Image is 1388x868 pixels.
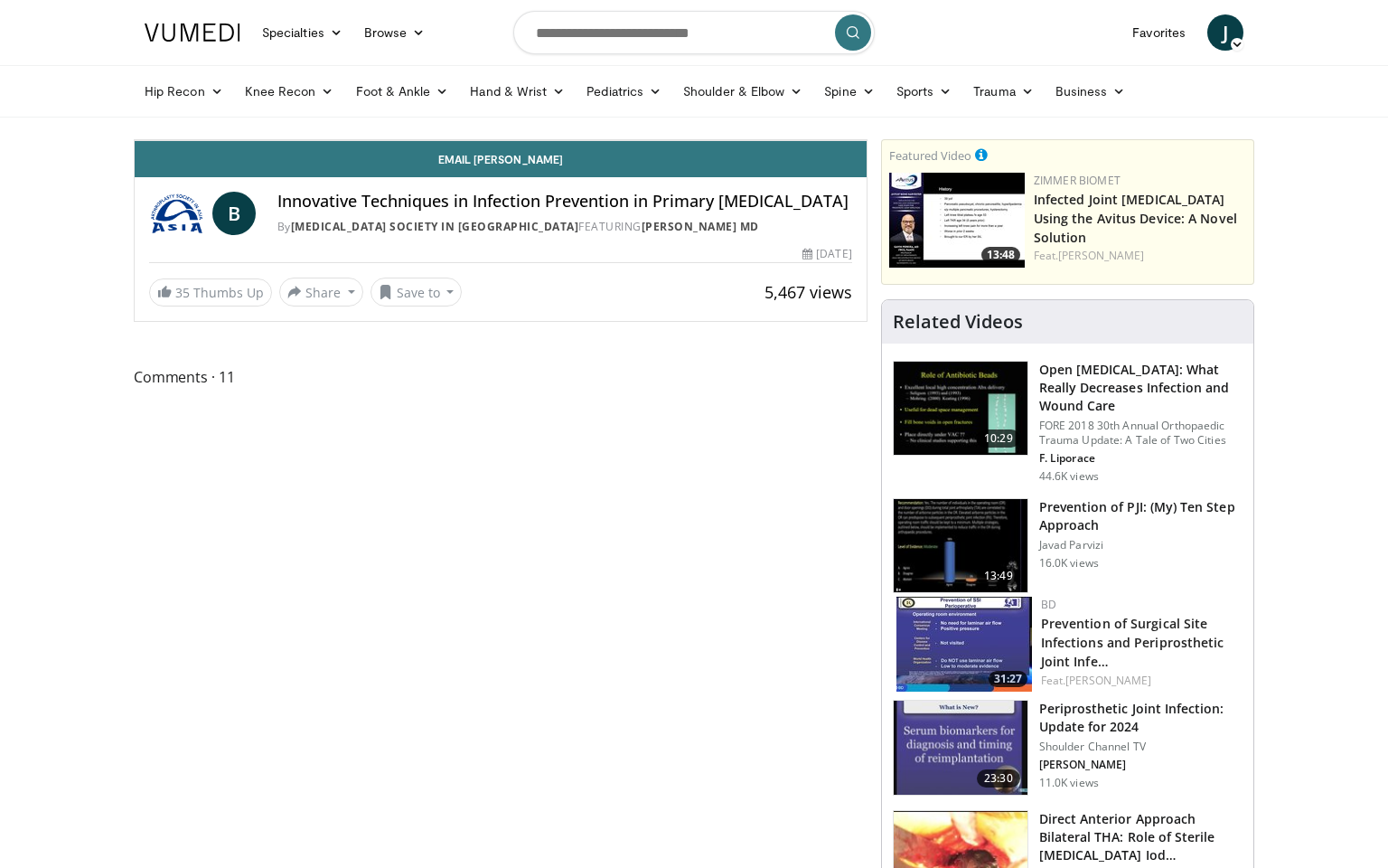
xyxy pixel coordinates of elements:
[894,362,1027,456] img: ded7be61-cdd8-40fc-98a3-de551fea390e.150x105_q85_crop-smart_upscale.jpg
[642,219,759,234] a: [PERSON_NAME] Md
[277,192,852,212] h4: Innovative Techniques in Infection Prevention in Primary [MEDICAL_DATA]
[813,73,885,109] a: Spine
[291,219,579,234] a: [MEDICAL_DATA] Society in [GEOGRAPHIC_DATA]
[1039,469,1099,484] p: 44.6K views
[894,701,1027,795] img: 0305937d-4796-49c9-8ba6-7e7cbcdfebb5.150x105_q85_crop-smart_upscale.jpg
[1058,248,1144,263] a: [PERSON_NAME]
[277,219,852,235] div: By FEATURING
[1041,615,1224,670] a: Prevention of Surgical Site Infections and Periprosthetic Joint Infe…
[353,14,436,51] a: Browse
[1039,538,1243,552] p: Javad Parvizi
[962,73,1045,109] a: Trauma
[1065,673,1151,688] a: [PERSON_NAME]
[1039,361,1243,415] h3: Open [MEDICAL_DATA]: What Really Decreases Infection and Wound Care
[802,246,851,262] div: [DATE]
[1039,451,1243,466] p: F. Liporace
[135,140,867,141] video-js: Video Player
[893,361,1243,484] a: 10:29 Open [MEDICAL_DATA]: What Really Decreases Infection and Wound Care FORE 2018 30th Annual O...
[1041,597,1056,612] a: BD
[889,147,971,164] small: Featured Video
[234,73,345,109] a: Knee Recon
[893,498,1243,594] a: 13:49 Prevention of PJI: (My) Ten Step Approach Javad Parvizi 16.0K views
[977,429,1020,448] span: 10:29
[1034,173,1121,188] a: Zimmer Biomet
[977,769,1020,788] span: 23:30
[1039,556,1099,571] p: 16.0K views
[1039,810,1243,864] h3: Direct Anterior Approach Bilateral THA: Role of Sterile [MEDICAL_DATA] Iod…
[764,281,852,303] span: 5,467 views
[893,311,1023,333] h4: Related Videos
[1039,776,1099,790] p: 11.0K views
[1045,73,1137,109] a: Business
[212,192,256,235] a: B
[134,73,234,109] a: Hip Recon
[889,173,1025,268] img: 6109daf6-8797-4a77-88a1-edd099c0a9a9.150x105_q85_crop-smart_upscale.jpg
[989,671,1027,687] span: 31:27
[896,597,1032,692] a: 31:27
[149,192,205,235] img: Arthroplasty Society in Asia
[279,278,363,307] button: Share
[134,365,867,389] span: Comments 11
[370,278,463,307] button: Save to
[1039,740,1243,754] p: Shoulder Channel TV
[345,73,460,109] a: Foot & Ankle
[1034,191,1237,246] a: Infected Joint [MEDICAL_DATA] Using the Avitus Device: A Novel Solution
[1207,14,1243,51] a: J
[889,173,1025,268] a: 13:48
[145,24,240,42] img: VuMedi Logo
[149,278,272,307] a: 35 Thumbs Up
[1039,758,1243,772] p: [PERSON_NAME]
[1039,498,1243,534] h3: Prevention of PJI: (My) Ten Step Approach
[977,567,1020,585] span: 13:49
[672,73,813,109] a: Shoulder & Elbow
[886,73,963,109] a: Sports
[893,700,1243,796] a: 23:30 Periprosthetic Joint Infection: Update for 2024 Shoulder Channel TV [PERSON_NAME] 11.0K views
[894,499,1027,593] img: 300aa6cd-3a47-4862-91a3-55a981c86f57.150x105_q85_crop-smart_upscale.jpg
[175,284,190,301] span: 35
[251,14,353,51] a: Specialties
[981,247,1020,263] span: 13:48
[1121,14,1196,51] a: Favorites
[135,141,867,177] a: Email [PERSON_NAME]
[1039,700,1243,736] h3: Periprosthetic Joint Infection: Update for 2024
[576,73,672,109] a: Pediatrics
[896,597,1032,692] img: bdb02266-35f1-4bde-b55c-158a878fcef6.150x105_q85_crop-smart_upscale.jpg
[513,11,875,54] input: Search topics, interventions
[1039,419,1243,448] p: FORE 2018 30th Annual Orthopaedic Trauma Update: A Tale of Two Cities
[459,73,576,109] a: Hand & Wrist
[1034,248,1246,264] div: Feat.
[1041,673,1239,689] div: Feat.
